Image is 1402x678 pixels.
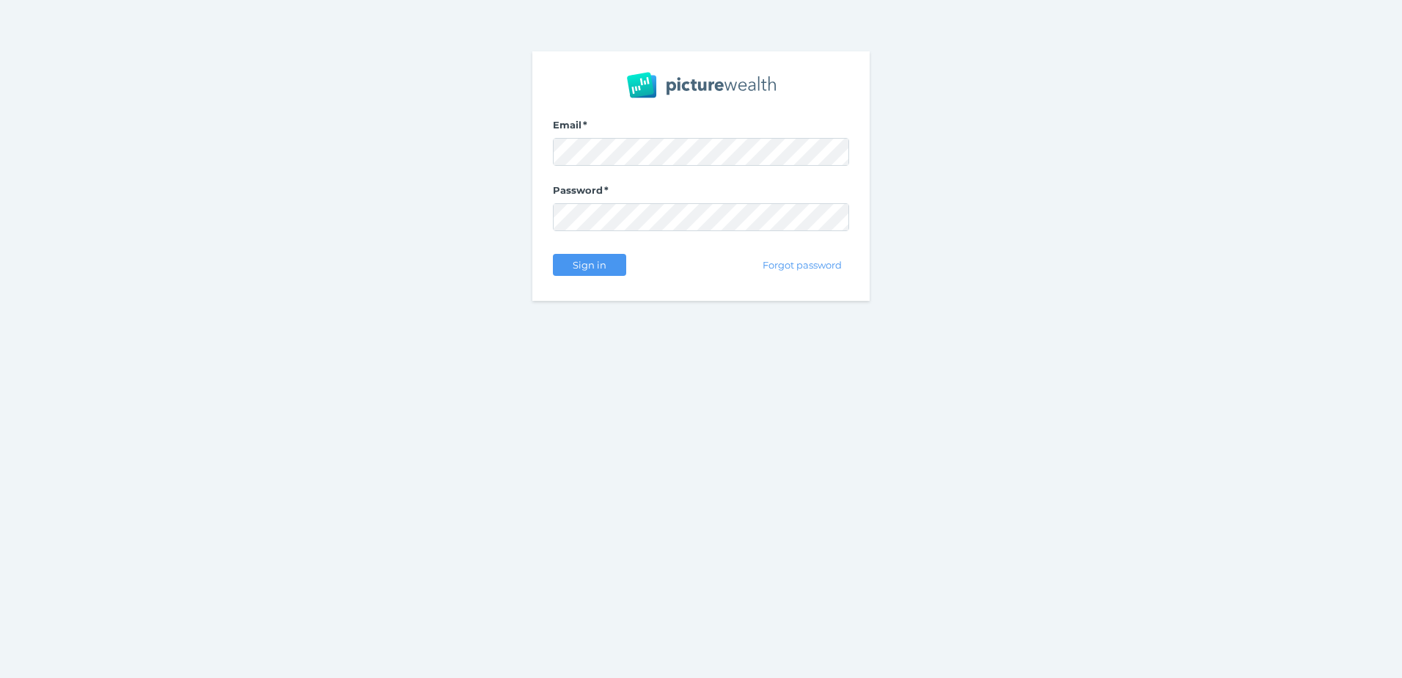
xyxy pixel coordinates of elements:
[756,254,849,276] button: Forgot password
[553,119,849,138] label: Email
[757,259,848,271] span: Forgot password
[553,184,849,203] label: Password
[553,254,626,276] button: Sign in
[566,259,612,271] span: Sign in
[627,72,776,98] img: PW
